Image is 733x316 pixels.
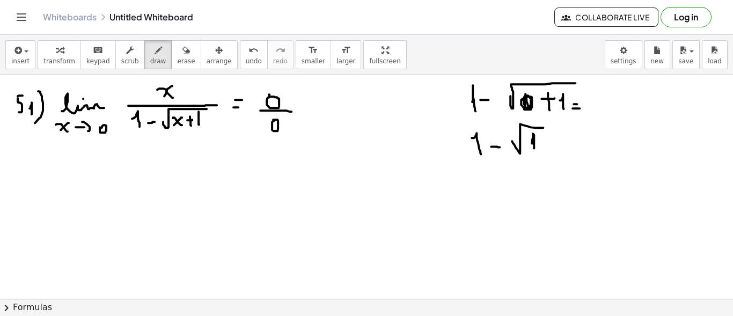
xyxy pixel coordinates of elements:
span: keypad [86,57,110,65]
span: save [678,57,693,65]
span: smaller [302,57,325,65]
span: larger [336,57,355,65]
button: transform [38,40,81,69]
i: format_size [341,44,351,57]
span: undo [246,57,262,65]
button: redoredo [267,40,294,69]
i: redo [275,44,285,57]
button: save [672,40,700,69]
span: redo [273,57,288,65]
button: Log in [661,7,712,27]
i: format_size [308,44,318,57]
span: fullscreen [369,57,400,65]
span: scrub [121,57,139,65]
span: Collaborate Live [563,12,649,22]
button: settings [605,40,642,69]
button: draw [144,40,172,69]
button: scrub [115,40,145,69]
button: erase [171,40,201,69]
span: draw [150,57,166,65]
i: undo [248,44,259,57]
span: insert [11,57,30,65]
span: load [708,57,722,65]
button: arrange [201,40,238,69]
i: keyboard [93,44,103,57]
button: undoundo [240,40,268,69]
button: fullscreen [363,40,406,69]
button: format_sizelarger [331,40,361,69]
a: Whiteboards [43,12,97,23]
button: keyboardkeypad [80,40,116,69]
button: Toggle navigation [13,9,30,26]
span: settings [611,57,636,65]
button: new [644,40,670,69]
span: erase [177,57,195,65]
button: load [702,40,728,69]
span: new [650,57,664,65]
span: transform [43,57,75,65]
span: arrange [207,57,232,65]
button: insert [5,40,35,69]
button: format_sizesmaller [296,40,331,69]
button: Collaborate Live [554,8,658,27]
